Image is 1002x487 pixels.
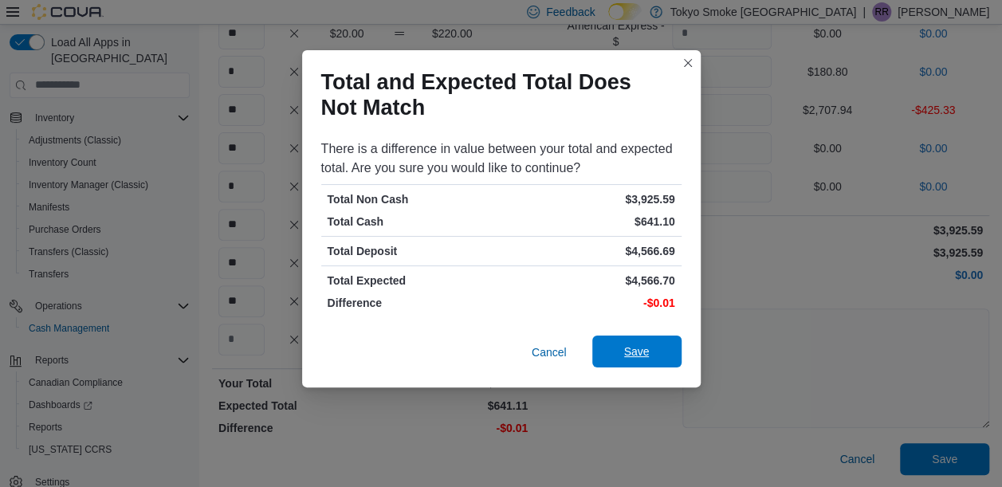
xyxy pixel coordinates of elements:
[328,295,498,311] p: Difference
[328,273,498,289] p: Total Expected
[328,214,498,230] p: Total Cash
[505,214,675,230] p: $641.10
[321,139,682,178] div: There is a difference in value between your total and expected total. Are you sure you would like...
[328,243,498,259] p: Total Deposit
[505,295,675,311] p: -$0.01
[505,191,675,207] p: $3,925.59
[505,273,675,289] p: $4,566.70
[532,344,567,360] span: Cancel
[678,53,697,73] button: Closes this modal window
[525,336,573,368] button: Cancel
[328,191,498,207] p: Total Non Cash
[592,336,682,367] button: Save
[505,243,675,259] p: $4,566.69
[321,69,669,120] h1: Total and Expected Total Does Not Match
[624,344,650,359] span: Save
